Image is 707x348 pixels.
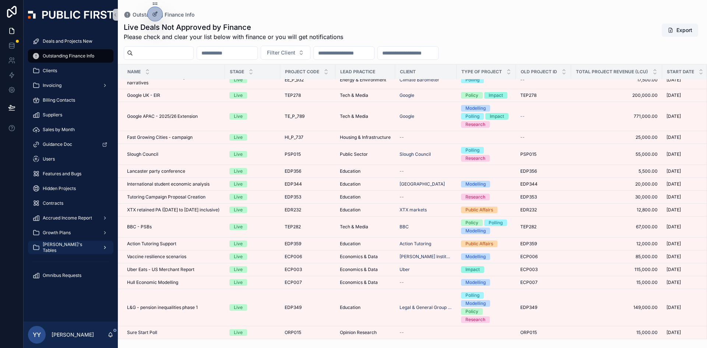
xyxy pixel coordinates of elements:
[285,134,303,140] span: HI_P_737
[465,194,485,200] div: Research
[465,228,486,234] div: Modelling
[127,92,221,98] a: Google UK - EIR
[461,207,511,213] a: Public Affairs
[489,92,503,99] div: Impact
[285,92,301,98] span: TEP278
[340,267,391,273] a: Economics & Data
[400,267,410,273] a: Uber
[285,113,305,119] span: TE_P_789
[340,207,391,213] a: Education
[461,240,511,247] a: Public Affairs
[43,112,62,118] span: Suppliers
[127,254,186,260] span: Vaccine resilience scenarios
[400,241,452,247] a: Action Tutoring
[234,253,243,260] div: Live
[234,194,243,200] div: Live
[43,156,55,162] span: Users
[520,168,567,174] a: EDP356
[576,194,658,200] a: 30,000.00
[461,253,511,260] a: Modelling
[465,279,486,286] div: Modelling
[127,151,158,157] span: Slough Council
[229,168,276,175] a: Live
[234,134,243,141] div: Live
[28,241,113,254] a: [PERSON_NAME]'s Tables
[133,11,194,18] span: Outstanding Finance Info
[576,207,658,213] span: 12,800.00
[340,254,391,260] a: Economics & Data
[400,134,404,140] span: --
[465,266,480,273] div: Impact
[520,113,567,119] a: --
[400,113,414,119] a: Google
[520,77,567,83] a: --
[400,241,431,247] span: Action Tutoring
[285,241,331,247] a: EDP359
[127,151,221,157] a: Slough Council
[662,24,698,37] button: Export
[576,77,658,83] a: 17,500.00
[400,151,452,157] a: Slough Council
[127,74,221,86] a: Climate Barometer - testing revised net zero narratives
[576,224,658,230] a: 67,000.00
[520,224,567,230] a: TEP282
[43,38,92,44] span: Deals and Projects New
[520,254,567,260] a: ECP006
[400,77,439,83] span: Climate Barometer
[229,207,276,213] a: Live
[520,280,567,285] a: ECP007
[229,92,276,99] a: Live
[340,168,391,174] a: Education
[229,279,276,286] a: Live
[28,49,113,63] a: Outstanding Finance Info
[28,138,113,151] a: Guidance Doc
[576,181,658,187] span: 20,000.00
[24,29,118,292] div: scrollable content
[340,280,378,285] span: Economics & Data
[229,224,276,230] a: Live
[666,224,681,230] span: [DATE]
[666,207,681,213] span: [DATE]
[285,77,304,83] span: EE_P_932
[285,280,302,285] span: ECP007
[576,254,658,260] a: 85,000.00
[400,168,404,174] span: --
[229,253,276,260] a: Live
[666,151,681,157] span: [DATE]
[520,151,537,157] span: PSP015
[285,224,301,230] span: TEP282
[400,207,427,213] a: XTX markets
[285,254,302,260] span: ECP006
[400,254,452,260] a: [PERSON_NAME] Institute for Global Change
[461,266,511,273] a: Impact
[576,151,658,157] a: 55,000.00
[340,77,386,83] span: Energy & Environment
[666,254,681,260] span: [DATE]
[465,155,485,162] div: Research
[127,241,176,247] span: Action Tutoring Support
[285,207,331,213] a: EDR232
[234,224,243,230] div: Live
[127,194,205,200] span: Tutoring Campaign Proposal Creation
[520,151,567,157] a: PSP015
[28,11,113,19] img: App logo
[576,92,658,98] a: 200,000.00
[127,92,160,98] span: Google UK - EIR
[127,267,221,273] a: Uber Eats - US Merchant Report
[340,194,391,200] a: Education
[127,134,193,140] span: Fast Growing Cities - campaign
[127,194,221,200] a: Tutoring Campaign Proposal Creation
[28,64,113,77] a: Clients
[28,79,113,92] a: Invoicing
[285,267,302,273] span: ECP003
[489,219,503,226] div: Polling
[400,181,445,187] a: [GEOGRAPHIC_DATA]
[461,279,511,286] a: Modelling
[43,82,61,88] span: Invoicing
